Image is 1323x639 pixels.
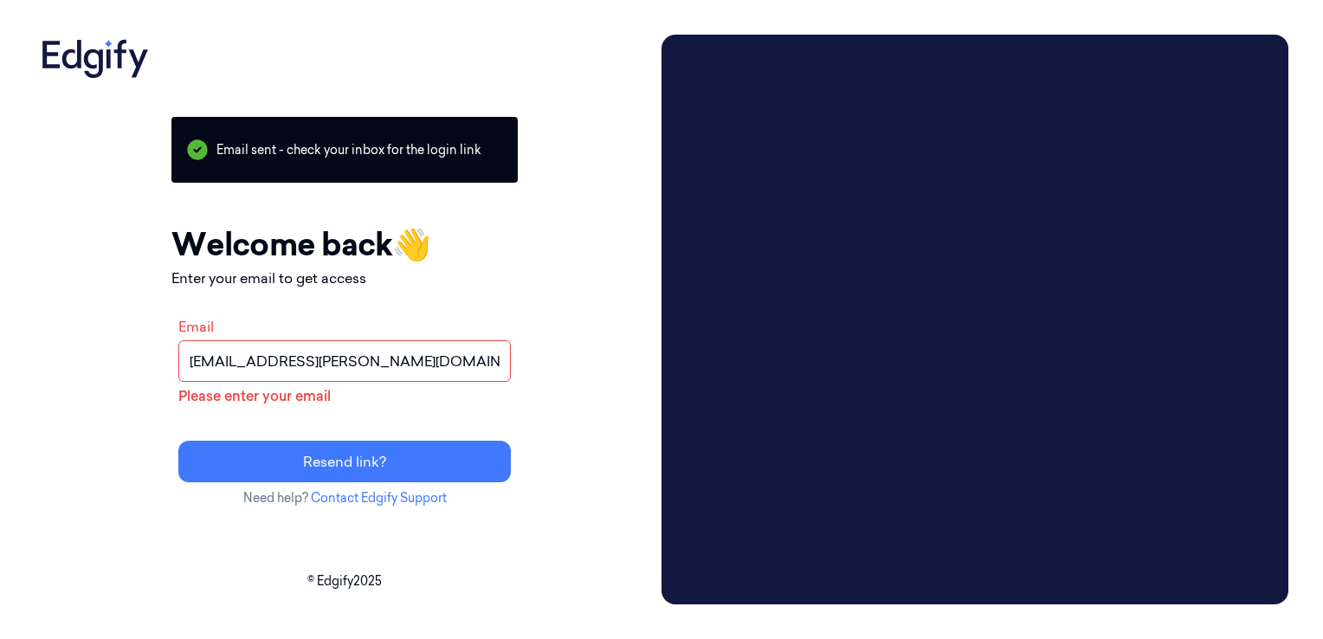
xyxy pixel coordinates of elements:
[178,441,511,482] button: Resend link?
[171,268,518,288] p: Enter your email to get access
[178,385,511,406] p: Please enter your email
[171,221,518,268] h1: Welcome back 👋
[311,490,447,506] a: Contact Edgify Support
[35,572,655,591] p: © Edgify 2025
[178,318,214,335] label: Email
[178,340,511,382] input: name@example.com
[171,117,518,183] p: Email sent - check your inbox for the login link
[171,489,518,507] p: Need help?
